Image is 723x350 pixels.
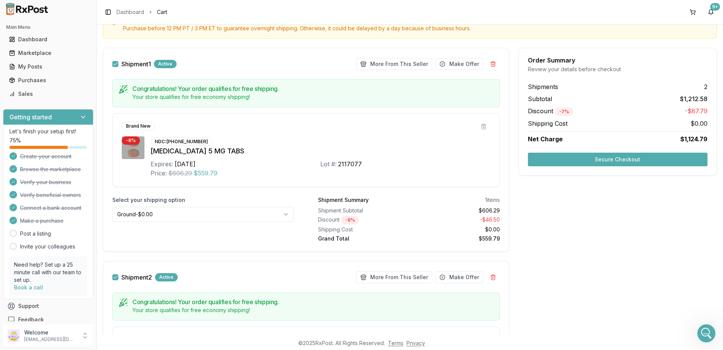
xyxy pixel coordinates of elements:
div: 2117077 [338,159,362,169]
div: this pharmacy we are asking is usually the latest around 4-430 [12,114,118,128]
a: Marketplace [6,46,90,60]
span: $606.29 [168,169,192,178]
div: - 8 % [122,136,140,145]
span: Shipment 2 [121,274,152,280]
div: Active [154,60,177,68]
h5: Congratulations! Your order qualifies for free shipping. [132,299,493,305]
iframe: Intercom live chat [697,324,715,342]
div: $687.19 9% off [6,214,59,231]
div: Manuel says… [6,64,145,87]
div: Price: [150,169,167,178]
div: Discount [318,216,406,224]
div: ok good [112,139,145,156]
a: Dashboard [6,33,90,46]
button: More From This Seller [356,58,432,70]
div: Brand New [122,122,155,130]
button: go back [5,3,19,17]
div: Expires: [150,159,173,169]
button: Send a message… [130,245,142,257]
div: [MEDICAL_DATA] 5 MG TABS [150,146,490,156]
div: - $46.50 [412,216,500,224]
div: 51759020210 this ndc? [12,23,74,31]
h1: [PERSON_NAME] [37,4,86,9]
a: Purchases [6,73,90,87]
p: Let's finish your setup first! [9,128,87,135]
div: Manuel says… [6,214,145,237]
span: $1,124.79 [680,134,707,144]
div: cutoff depends on pharmacy [12,69,88,76]
div: Shipping Cost [318,226,406,233]
button: Make Offer [435,58,483,70]
div: Close [133,3,146,17]
button: Gif picker [24,248,30,254]
div: oh ok [124,91,139,98]
h2: Main Menu [6,24,90,30]
div: Dashboard [9,36,87,43]
button: Dashboard [3,33,93,45]
span: $1,212.58 [680,94,707,103]
p: Need help? Set up a 25 minute call with our team to set up. [14,261,82,284]
div: Shipment Summary [318,196,369,204]
a: Invite your colleagues [20,243,75,250]
div: NDC: [PHONE_NUMBER] [150,137,212,146]
div: Active [155,273,178,281]
button: 9+ [705,6,717,18]
a: Sales [6,87,90,101]
div: [DATE] [175,159,195,169]
button: Upload attachment [36,248,42,254]
div: this pharmacy we are asking is usually the latest around 4-430 [6,109,124,133]
span: 2 [704,82,707,91]
div: 51759020210 this ndc? [6,19,81,36]
div: $687.19 9% off [12,219,53,227]
div: Review your details before checkout [528,66,707,73]
div: Lot #: [320,159,337,169]
a: Book a call [14,284,43,291]
span: 75 % [9,137,21,144]
span: Subtotal [528,94,552,103]
div: ok good [118,144,139,151]
p: Welcome [24,329,77,336]
span: Shipments [528,82,558,91]
div: how much were you looking to get the [MEDICAL_DATA] for? [12,166,118,181]
div: Sales [9,90,87,98]
p: Active 4h ago [37,9,70,17]
div: yes thats the ndc [87,41,145,58]
a: Terms [388,340,403,346]
div: Your store qualifies for free economy shipping! [132,306,493,314]
div: Purchases [9,77,87,84]
span: Connect a bank account [20,204,81,212]
span: -$87.79 [685,106,707,116]
div: Manuel says… [6,19,145,42]
button: More From This Seller [356,271,432,283]
img: RxPost Logo [3,3,51,15]
button: Home [118,3,133,17]
img: Eliquis 5 MG TABS [122,136,144,159]
div: My Posts [9,63,87,70]
span: Feedback [18,316,44,323]
div: Manuel says… [6,109,145,139]
textarea: Message… [6,232,145,245]
button: Sales [3,88,93,100]
div: 9+ [710,3,720,11]
div: Marketplace [9,49,87,57]
div: LUIS says… [6,139,145,162]
button: Purchases [3,74,93,86]
span: Net Charge [528,135,563,143]
div: how much were you looking to get the [MEDICAL_DATA] for? [6,162,124,186]
div: $559.79 [412,235,500,242]
div: 1 items [485,196,500,204]
button: Make Offer [435,271,483,283]
p: [EMAIL_ADDRESS][DOMAIN_NAME] [24,336,77,342]
a: Post a listing [20,230,51,237]
div: $0.00 [412,226,500,233]
span: Cart [157,8,167,16]
button: Emoji picker [12,248,18,254]
div: Grand Total [318,235,406,242]
div: LUIS says… [6,192,145,214]
div: LUIS says… [6,86,145,109]
div: cutoff depends on pharmacy [6,64,94,81]
div: Shipment Subtotal [318,207,406,214]
span: Shipment 1 [121,61,151,67]
button: Feedback [3,313,93,327]
a: Dashboard [116,8,144,16]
